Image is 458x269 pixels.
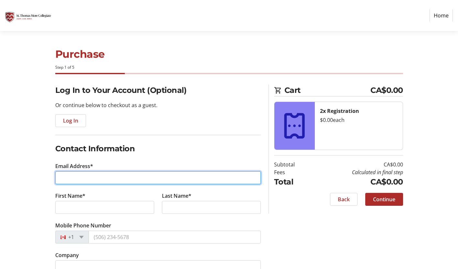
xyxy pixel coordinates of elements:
h2: Contact Information [55,143,261,154]
span: Cart [284,85,371,96]
td: Fees [274,168,311,176]
td: Subtotal [274,161,311,168]
span: Log In [63,117,78,125]
button: Continue [365,193,403,206]
img: St. Thomas More Collegiate #2's Logo [5,3,51,28]
span: Continue [373,195,395,203]
td: CA$0.00 [311,161,403,168]
td: Calculated in final step [311,168,403,176]
button: Back [330,193,357,206]
a: Home [430,9,453,22]
div: Step 1 of 5 [55,65,403,70]
label: Company [55,251,79,259]
td: Total [274,176,311,188]
span: CA$0.00 [370,85,403,96]
td: CA$0.00 [311,176,403,188]
strong: 2x Registration [320,107,359,115]
button: Log In [55,114,86,127]
input: (506) 234-5678 [89,231,261,244]
span: Back [338,195,350,203]
div: $0.00 each [320,116,398,124]
label: Email Address* [55,162,93,170]
h2: Log In to Your Account (Optional) [55,85,261,96]
p: Or continue below to checkout as a guest. [55,101,261,109]
label: Mobile Phone Number [55,222,111,229]
label: Last Name* [162,192,191,200]
label: First Name* [55,192,85,200]
h1: Purchase [55,46,403,62]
